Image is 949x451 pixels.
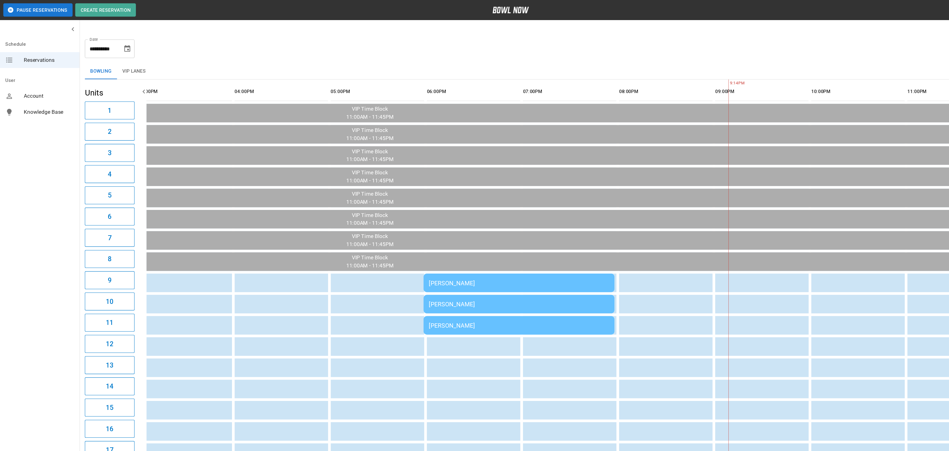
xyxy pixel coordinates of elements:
[933,25,944,31] label: View
[79,273,125,289] button: 10
[3,3,68,15] button: Pause Reservations
[79,312,125,329] button: 12
[79,114,125,131] button: 2
[22,52,69,60] span: Reservations
[79,332,125,349] button: 13
[79,82,125,91] h5: Units
[70,3,127,15] button: Create Reservation
[99,434,106,444] h6: 18
[756,77,843,94] th: 10:00PM
[79,213,125,230] button: 7
[22,86,69,93] span: Account
[100,118,104,128] h6: 2
[100,98,104,108] h6: 1
[79,253,125,270] button: 9
[112,39,125,52] button: Choose date, selected date is Sep 27, 2025
[99,355,106,365] h6: 14
[99,415,106,424] h6: 17
[79,194,125,210] button: 6
[100,177,104,187] h6: 5
[79,59,109,74] button: Bowling
[99,296,106,306] h6: 11
[679,75,681,81] span: 9:14PM
[846,77,933,94] th: 11:00PM
[400,280,568,287] div: [PERSON_NAME]
[79,431,125,448] button: 18
[100,256,104,266] h6: 9
[79,372,125,388] button: 15
[100,138,104,147] h6: 3
[577,77,664,94] th: 08:00PM
[79,352,125,368] button: 14
[79,95,125,111] button: 1
[100,236,104,246] h6: 8
[79,134,125,151] button: 3
[400,261,568,267] div: [PERSON_NAME]
[79,59,944,74] div: inventory tabs
[100,157,104,167] h6: 4
[487,77,575,94] th: 07:00PM
[79,292,125,309] button: 11
[100,217,104,227] h6: 7
[100,197,104,207] h6: 6
[400,300,568,307] div: [PERSON_NAME]
[99,276,106,286] h6: 10
[99,316,106,325] h6: 12
[912,40,922,47] span: Grid
[927,4,949,15] button: Logout
[79,411,125,428] button: 17
[79,233,125,250] button: 8
[892,4,924,15] button: Front Desk
[22,101,69,108] span: Knowledge Base
[79,391,125,408] button: 16
[79,154,125,171] button: 4
[79,174,125,190] button: 5
[99,375,106,385] h6: 15
[99,395,106,405] h6: 16
[109,59,141,74] button: VIP Lanes
[667,77,754,94] th: 09:00PM
[936,40,944,47] span: List
[99,335,106,345] h6: 13
[459,6,493,12] img: logo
